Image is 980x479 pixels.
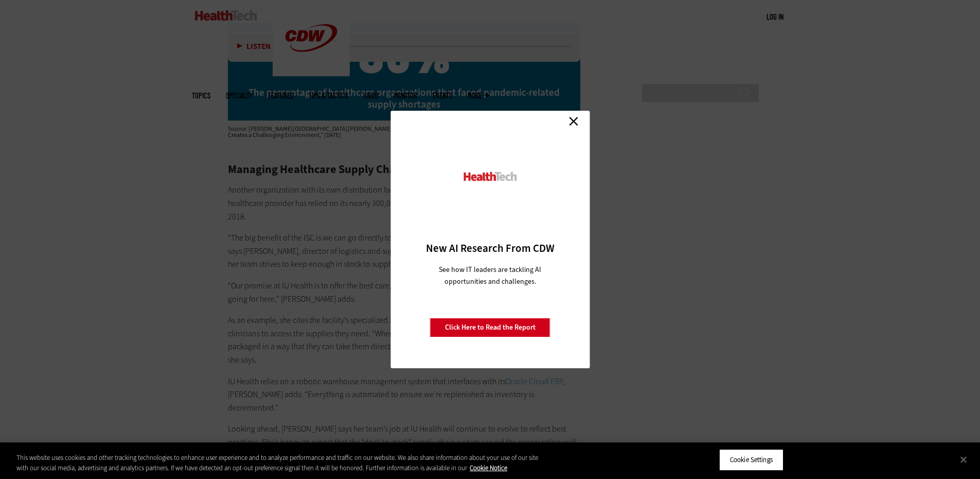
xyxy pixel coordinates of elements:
a: Click Here to Read the Report [430,318,550,337]
div: This website uses cookies and other tracking technologies to enhance user experience and to analy... [16,453,539,473]
button: Close [952,448,975,471]
h3: New AI Research From CDW [408,241,572,255]
button: Cookie Settings [719,449,783,471]
img: HealthTech_0.png [462,171,518,182]
a: More information about your privacy [470,464,507,472]
a: Close [566,113,581,129]
p: See how IT leaders are tackling AI opportunities and challenges. [426,264,554,287]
